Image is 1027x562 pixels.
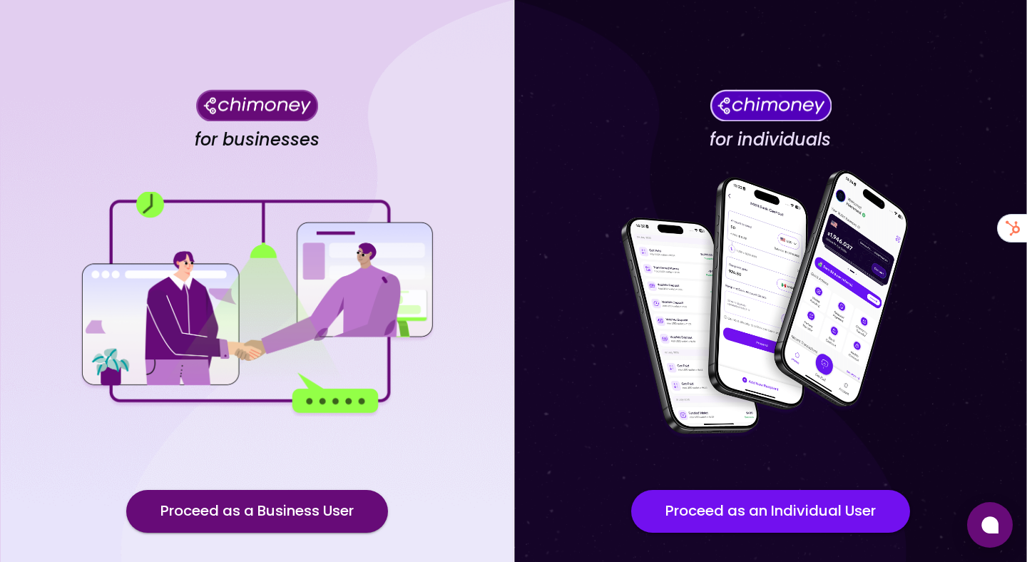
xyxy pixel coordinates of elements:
[592,162,949,447] img: for individuals
[710,89,832,121] img: Chimoney for individuals
[196,89,318,121] img: Chimoney for businesses
[631,490,910,533] button: Proceed as an Individual User
[967,502,1013,548] button: Open chat window
[195,129,320,150] h4: for businesses
[710,129,831,150] h4: for individuals
[126,490,388,533] button: Proceed as a Business User
[78,192,435,417] img: for businesses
